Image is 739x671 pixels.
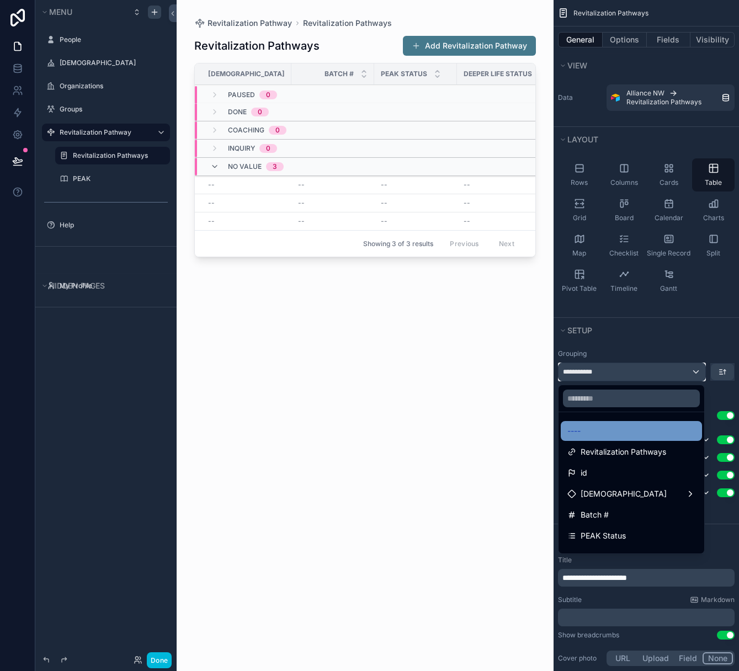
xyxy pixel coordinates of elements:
[325,70,354,78] span: Batch #
[381,70,427,78] span: PEAK Status
[581,508,609,521] span: Batch #
[581,529,626,542] span: PEAK Status
[567,424,581,438] span: ----
[266,144,270,153] div: 0
[228,108,247,116] span: Done
[228,90,255,99] span: Paused
[228,162,262,171] span: No value
[275,126,280,135] div: 0
[266,90,270,99] div: 0
[208,70,285,78] span: [DEMOGRAPHIC_DATA]
[258,108,262,116] div: 0
[228,144,255,153] span: Inquiry
[581,550,648,563] span: Deeper Life Status
[363,239,433,248] span: Showing 3 of 3 results
[273,162,277,171] div: 3
[581,487,667,500] span: [DEMOGRAPHIC_DATA]
[581,445,666,459] span: Revitalization Pathways
[228,126,264,135] span: Coaching
[464,70,532,78] span: Deeper Life Status
[581,466,587,480] span: id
